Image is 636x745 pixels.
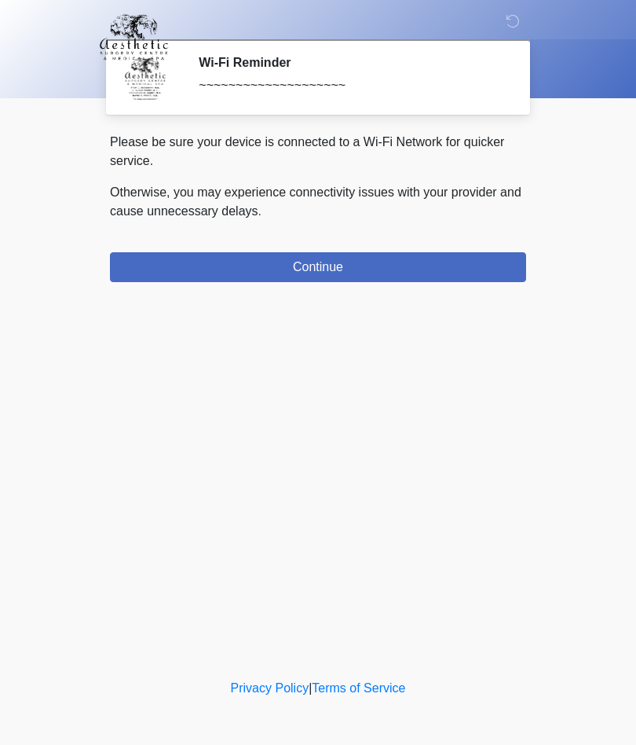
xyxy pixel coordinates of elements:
[231,681,309,695] a: Privacy Policy
[199,76,503,95] div: ~~~~~~~~~~~~~~~~~~~~
[258,204,261,218] span: .
[309,681,312,695] a: |
[110,133,526,171] p: Please be sure your device is connected to a Wi-Fi Network for quicker service.
[94,12,174,62] img: Aesthetic Surgery Centre, PLLC Logo
[312,681,405,695] a: Terms of Service
[110,252,526,282] button: Continue
[122,55,169,102] img: Agent Avatar
[110,183,526,221] p: Otherwise, you may experience connectivity issues with your provider and cause unnecessary delays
